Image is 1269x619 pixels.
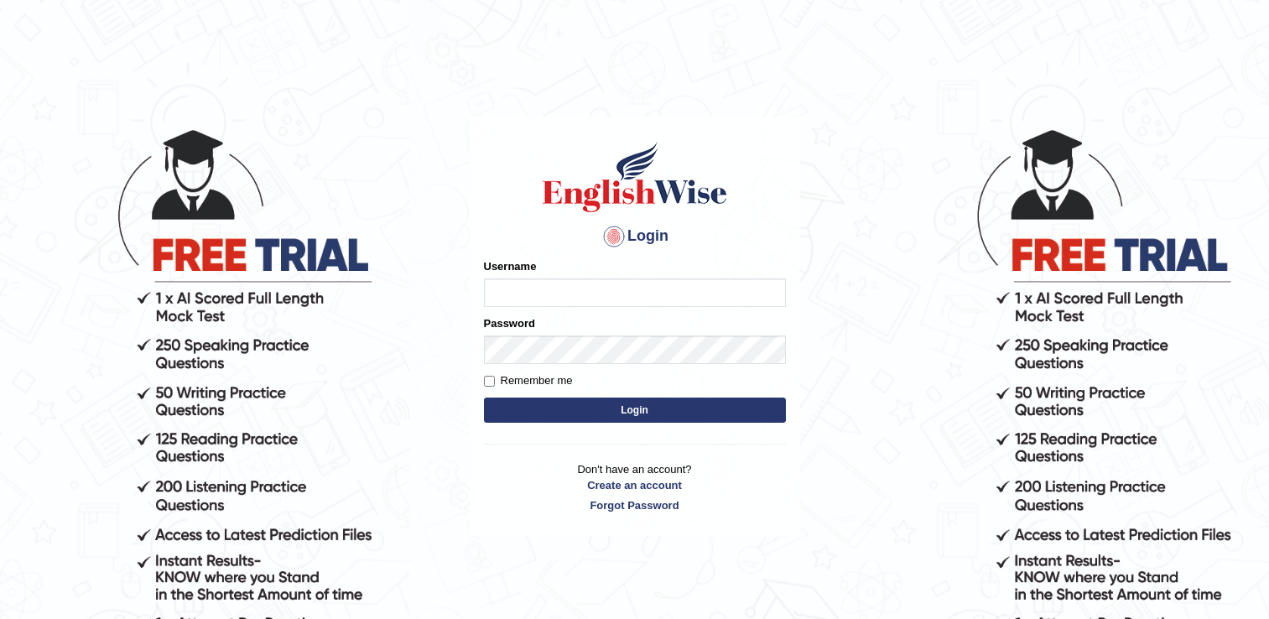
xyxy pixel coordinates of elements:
a: Forgot Password [484,497,786,513]
label: Password [484,315,535,331]
label: Username [484,258,537,274]
img: Logo of English Wise sign in for intelligent practice with AI [539,139,731,215]
input: Remember me [484,376,495,387]
label: Remember me [484,372,573,389]
p: Don't have an account? [484,461,786,513]
a: Create an account [484,477,786,493]
button: Login [484,398,786,423]
h4: Login [484,223,786,250]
